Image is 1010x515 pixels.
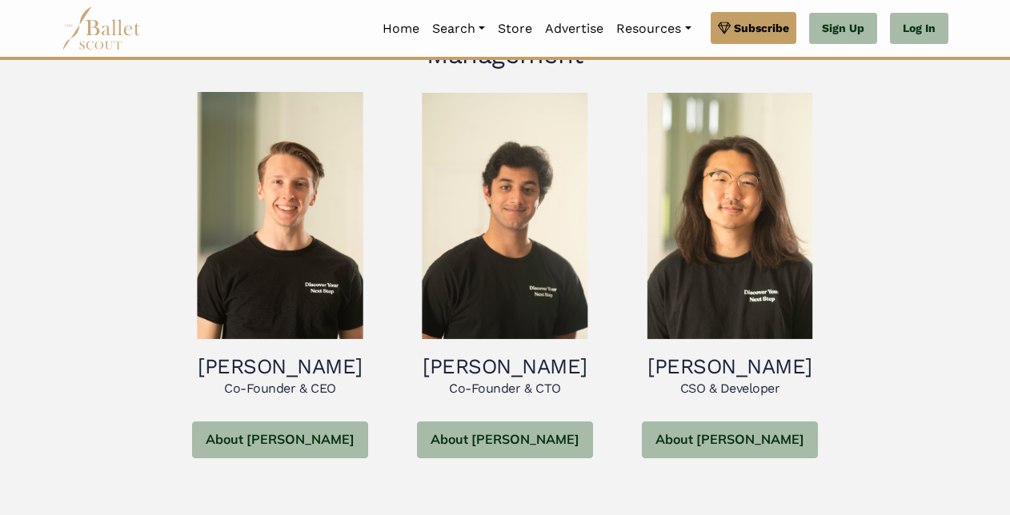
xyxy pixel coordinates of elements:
h5: CSO & Developer [631,381,830,397]
span: Subscribe [734,19,789,37]
a: Home [376,12,426,46]
a: Log In [890,13,948,45]
button: About [PERSON_NAME] [417,421,593,459]
button: About [PERSON_NAME] [192,421,368,459]
a: Store [491,12,539,46]
button: About [PERSON_NAME] [642,421,818,459]
img: gem.svg [718,19,731,37]
h5: Co-Founder & CEO [181,381,380,397]
a: Search [426,12,491,46]
a: Resources [610,12,697,46]
a: Sign Up [809,13,877,45]
h3: [PERSON_NAME] [406,353,605,381]
h5: Co-Founder & CTO [406,381,605,397]
h3: [PERSON_NAME] [631,353,830,381]
a: Subscribe [711,12,796,44]
h3: [PERSON_NAME] [181,353,380,381]
a: Advertise [539,12,610,46]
